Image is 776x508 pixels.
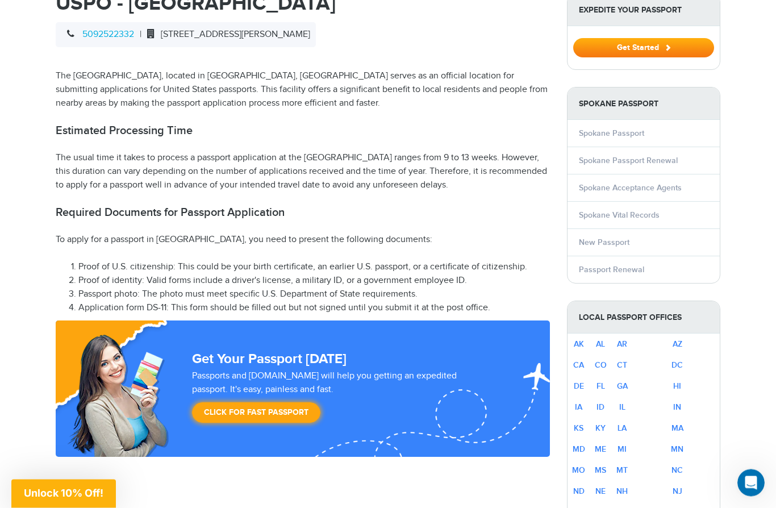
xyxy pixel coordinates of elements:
[573,445,585,455] a: MD
[737,469,765,497] iframe: Intercom live chat
[673,382,681,392] a: HI
[573,43,714,52] a: Get Started
[579,211,660,220] a: Spokane Vital Records
[619,403,625,413] a: IL
[616,487,628,497] a: NH
[671,466,683,476] a: NC
[24,487,103,499] span: Unlock 10% Off!
[596,382,605,392] a: FL
[187,370,498,429] div: Passports and [DOMAIN_NAME] will help you getting an expedited passport. It's easy, painless and ...
[78,288,550,302] li: Passport photo: The photo must meet specific U.S. Department of State requirements.
[11,480,116,508] div: Unlock 10% Off!
[617,340,627,349] a: AR
[572,466,585,476] a: MO
[673,403,681,413] a: IN
[596,403,604,413] a: ID
[573,487,585,497] a: ND
[78,261,550,274] li: Proof of U.S. citizenship: This could be your birth certificate, an earlier U.S. passport, or a c...
[78,274,550,288] li: Proof of identity: Valid forms include a driver's license, a military ID, or a government employe...
[579,156,678,166] a: Spokane Passport Renewal
[595,445,606,455] a: ME
[56,234,550,247] p: To apply for a passport in [GEOGRAPHIC_DATA], you need to present the following documents:
[192,403,320,423] a: Click for Fast Passport
[574,382,584,392] a: DE
[596,340,605,349] a: AL
[673,487,682,497] a: NJ
[573,361,584,370] a: CA
[56,206,550,220] h2: Required Documents for Passport Application
[568,302,720,334] strong: Local Passport Offices
[192,351,347,368] strong: Get Your Passport [DATE]
[617,361,627,370] a: CT
[595,361,607,370] a: CO
[575,403,582,413] a: IA
[573,39,714,58] button: Get Started
[56,124,550,138] h2: Estimated Processing Time
[579,184,682,193] a: Spokane Acceptance Agents
[56,70,550,111] p: The [GEOGRAPHIC_DATA], located in [GEOGRAPHIC_DATA], [GEOGRAPHIC_DATA] serves as an official loca...
[56,152,550,193] p: The usual time it takes to process a passport application at the [GEOGRAPHIC_DATA] ranges from 9 ...
[595,424,606,434] a: KY
[595,466,606,476] a: MS
[671,424,683,434] a: MA
[56,23,316,48] div: |
[574,424,583,434] a: KS
[617,382,628,392] a: GA
[78,302,550,315] li: Application form DS-11: This form should be filled out but not signed until you submit it at the ...
[616,466,628,476] a: MT
[568,88,720,120] strong: Spokane Passport
[574,340,584,349] a: AK
[579,265,644,275] a: Passport Renewal
[141,30,310,40] span: [STREET_ADDRESS][PERSON_NAME]
[595,487,606,497] a: NE
[673,340,682,349] a: AZ
[82,30,134,40] a: 5092522332
[579,238,629,248] a: New Passport
[618,424,627,434] a: LA
[618,445,627,455] a: MI
[671,445,683,455] a: MN
[579,129,644,139] a: Spokane Passport
[671,361,683,370] a: DC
